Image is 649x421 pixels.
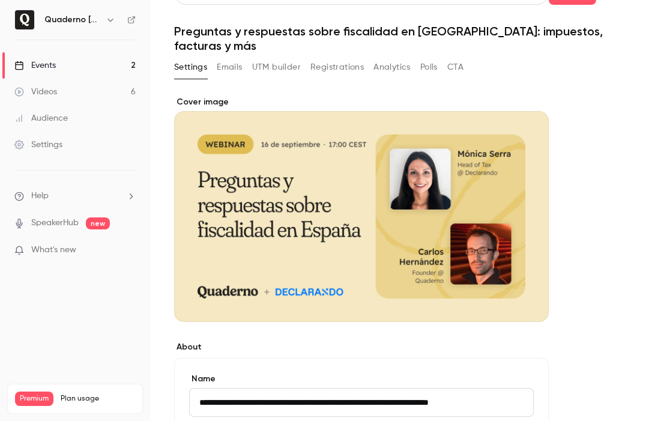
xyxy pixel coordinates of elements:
[420,58,438,77] button: Polls
[174,341,549,353] label: About
[252,58,301,77] button: UTM builder
[61,394,135,404] span: Plan usage
[44,14,101,26] h6: Quaderno [GEOGRAPHIC_DATA]
[174,24,625,53] h1: Preguntas y respuestas sobre fiscalidad en [GEOGRAPHIC_DATA]: impuestos, facturas y más
[14,86,57,98] div: Videos
[15,392,53,406] span: Premium
[174,96,549,108] label: Cover image
[86,217,110,229] span: new
[15,10,34,29] img: Quaderno España
[189,373,534,385] label: Name
[174,58,207,77] button: Settings
[310,58,364,77] button: Registrations
[14,190,136,202] li: help-dropdown-opener
[373,58,411,77] button: Analytics
[14,112,68,124] div: Audience
[31,190,49,202] span: Help
[31,217,79,229] a: SpeakerHub
[31,244,76,256] span: What's new
[447,58,463,77] button: CTA
[217,58,242,77] button: Emails
[14,59,56,71] div: Events
[174,96,549,322] section: Cover image
[14,139,62,151] div: Settings
[121,245,136,256] iframe: Noticeable Trigger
